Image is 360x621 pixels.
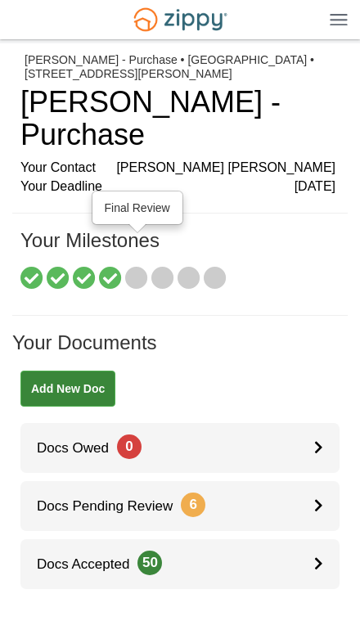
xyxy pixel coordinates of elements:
span: 0 [117,434,142,459]
a: Docs Owed0 [20,423,340,473]
span: [PERSON_NAME] [PERSON_NAME] [116,159,335,178]
span: 50 [137,551,162,575]
div: Your Contact [20,159,335,178]
h1: Your Milestones [20,230,335,268]
img: Mobile Dropdown Menu [330,13,348,25]
a: Add New Doc [20,371,115,407]
span: [DATE] [295,178,335,196]
div: Your Deadline [20,178,335,196]
div: [PERSON_NAME] - Purchase • [GEOGRAPHIC_DATA] • [STREET_ADDRESS][PERSON_NAME] [25,53,335,81]
h1: Your Documents [12,332,348,370]
a: Docs Pending Review6 [20,481,340,531]
h1: [PERSON_NAME] - Purchase [20,86,335,151]
span: Docs Accepted [20,556,162,572]
span: Docs Owed [20,440,142,456]
span: 6 [181,493,205,517]
span: Docs Pending Review [20,498,205,514]
a: Docs Accepted50 [20,539,340,589]
div: Final Review [93,192,182,223]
